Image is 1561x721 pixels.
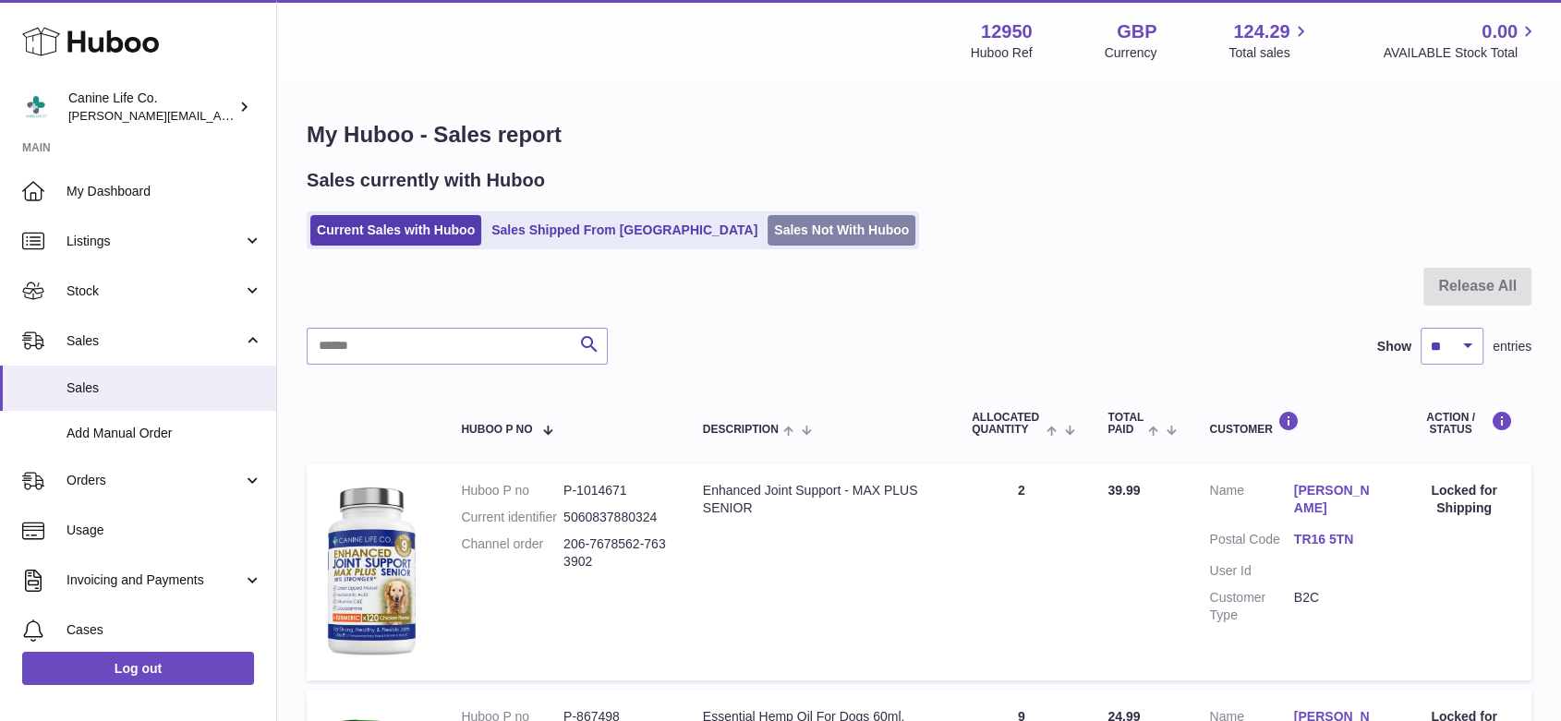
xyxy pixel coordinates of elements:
h2: Sales currently with Huboo [307,168,545,193]
dt: Current identifier [461,509,563,526]
span: ALLOCATED Quantity [972,412,1042,436]
span: AVAILABLE Stock Total [1383,44,1539,62]
span: 39.99 [1107,483,1140,498]
dt: Channel order [461,535,563,571]
span: Cases [67,621,262,639]
span: Sales [67,332,243,350]
a: 0.00 AVAILABLE Stock Total [1383,19,1539,62]
dd: P-1014671 [563,482,666,499]
img: kevin@clsgltd.co.uk [22,93,50,121]
a: [PERSON_NAME] [1294,482,1378,517]
div: Enhanced Joint Support - MAX PLUS SENIOR [703,482,935,517]
span: Huboo P no [461,424,532,436]
dt: Huboo P no [461,482,563,499]
span: 0.00 [1482,19,1518,44]
img: 129501732536582.jpg [325,482,417,657]
span: Total sales [1228,44,1311,62]
dt: User Id [1209,562,1293,580]
span: Sales [67,379,262,397]
strong: 12950 [981,19,1033,44]
span: Usage [67,522,262,539]
div: Customer [1209,411,1378,436]
span: Description [703,424,779,436]
strong: GBP [1117,19,1156,44]
dt: Postal Code [1209,531,1293,553]
div: Locked for Shipping [1415,482,1513,517]
span: entries [1493,338,1531,355]
div: Canine Life Co. [68,90,235,125]
span: Invoicing and Payments [67,571,243,589]
span: Total paid [1107,412,1144,436]
dt: Customer Type [1209,589,1293,624]
span: [PERSON_NAME][EMAIL_ADDRESS][DOMAIN_NAME] [68,108,370,123]
h1: My Huboo - Sales report [307,120,1531,150]
span: 124.29 [1233,19,1289,44]
span: Listings [67,233,243,250]
div: Huboo Ref [971,44,1033,62]
span: Orders [67,472,243,489]
dd: 206-7678562-7633902 [563,535,666,571]
a: Sales Shipped From [GEOGRAPHIC_DATA] [485,215,764,246]
td: 2 [953,463,1089,679]
label: Show [1377,338,1411,355]
a: 124.29 Total sales [1228,19,1311,62]
dd: 5060837880324 [563,509,666,526]
span: My Dashboard [67,183,262,200]
span: Stock [67,282,243,300]
span: Add Manual Order [67,425,262,442]
dt: Name [1209,482,1293,522]
div: Action / Status [1415,411,1513,436]
dd: B2C [1294,589,1378,624]
a: Sales Not With Huboo [768,215,915,246]
a: TR16 5TN [1294,531,1378,548]
div: Currency [1105,44,1157,62]
a: Log out [22,652,254,685]
a: Current Sales with Huboo [310,215,481,246]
